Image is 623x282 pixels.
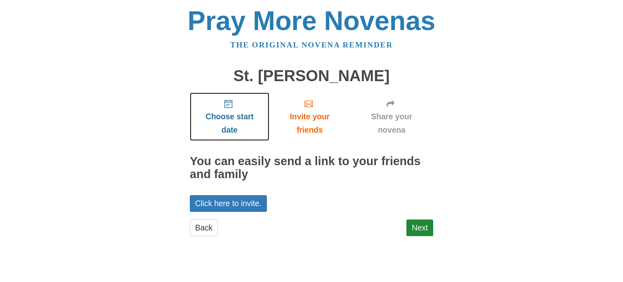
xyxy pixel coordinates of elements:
[190,195,267,212] a: Click here to invite.
[188,6,436,36] a: Pray More Novenas
[190,67,433,85] h1: St. [PERSON_NAME]
[190,155,433,181] h2: You can easily send a link to your friends and family
[190,220,218,236] a: Back
[406,220,433,236] a: Next
[358,110,425,137] span: Share your novena
[230,41,393,49] a: The original novena reminder
[277,110,342,137] span: Invite your friends
[269,93,350,141] a: Invite your friends
[190,93,269,141] a: Choose start date
[198,110,261,137] span: Choose start date
[350,93,433,141] a: Share your novena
